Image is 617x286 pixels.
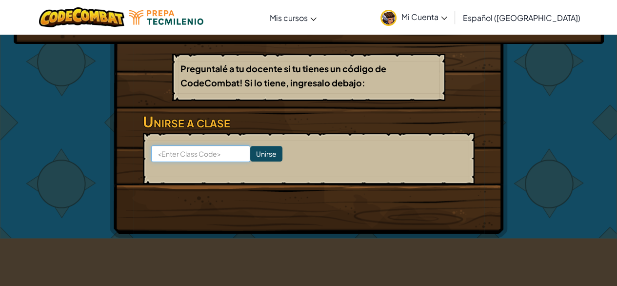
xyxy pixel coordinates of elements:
[401,12,447,22] span: Mi Cuenta
[463,13,580,23] span: Español ([GEOGRAPHIC_DATA])
[380,10,397,26] img: avatar
[376,2,452,33] a: Mi Cuenta
[265,4,321,31] a: Mis cursos
[458,4,585,31] a: Español ([GEOGRAPHIC_DATA])
[151,145,250,162] input: <Enter Class Code>
[270,13,308,23] span: Mis cursos
[143,111,475,133] h3: Unirse a clase
[129,10,203,25] img: Tecmilenio logo
[39,7,124,27] img: CodeCombat logo
[180,63,386,88] b: Preguntalé a tu docente si tu tienes un código de CodeCombat! Si lo tiene, ingresalo debajo:
[250,146,282,162] input: Unirse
